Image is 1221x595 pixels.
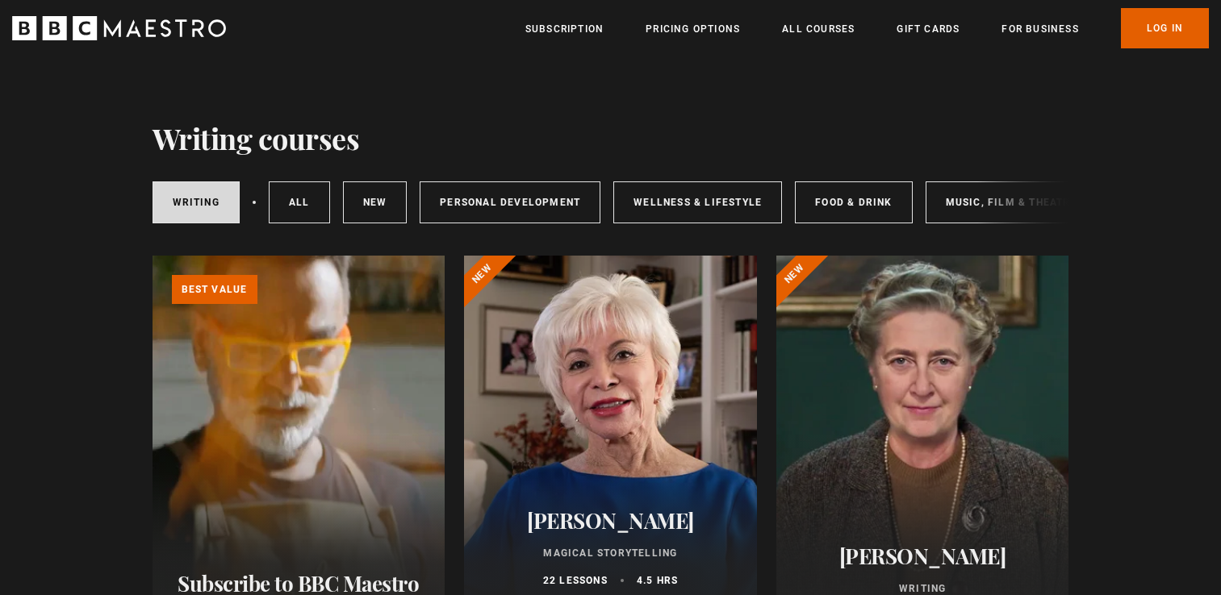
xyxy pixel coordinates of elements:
a: Wellness & Lifestyle [613,181,782,223]
a: Subscription [525,21,604,37]
a: All Courses [782,21,855,37]
p: 4.5 hrs [637,573,678,588]
p: Best value [172,275,257,304]
h2: [PERSON_NAME] [483,508,738,533]
a: Gift Cards [897,21,960,37]
p: Magical Storytelling [483,546,738,560]
a: Pricing Options [646,21,740,37]
nav: Primary [525,8,1209,48]
a: Writing [153,181,240,223]
p: 22 lessons [543,573,608,588]
a: All [269,181,330,223]
a: Music, Film & Theatre [926,181,1098,223]
a: Log In [1121,8,1209,48]
a: Food & Drink [795,181,912,223]
h1: Writing courses [153,121,360,155]
h2: [PERSON_NAME] [796,543,1050,568]
a: New [343,181,408,223]
a: For business [1001,21,1078,37]
a: Personal Development [420,181,600,223]
svg: BBC Maestro [12,16,226,40]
